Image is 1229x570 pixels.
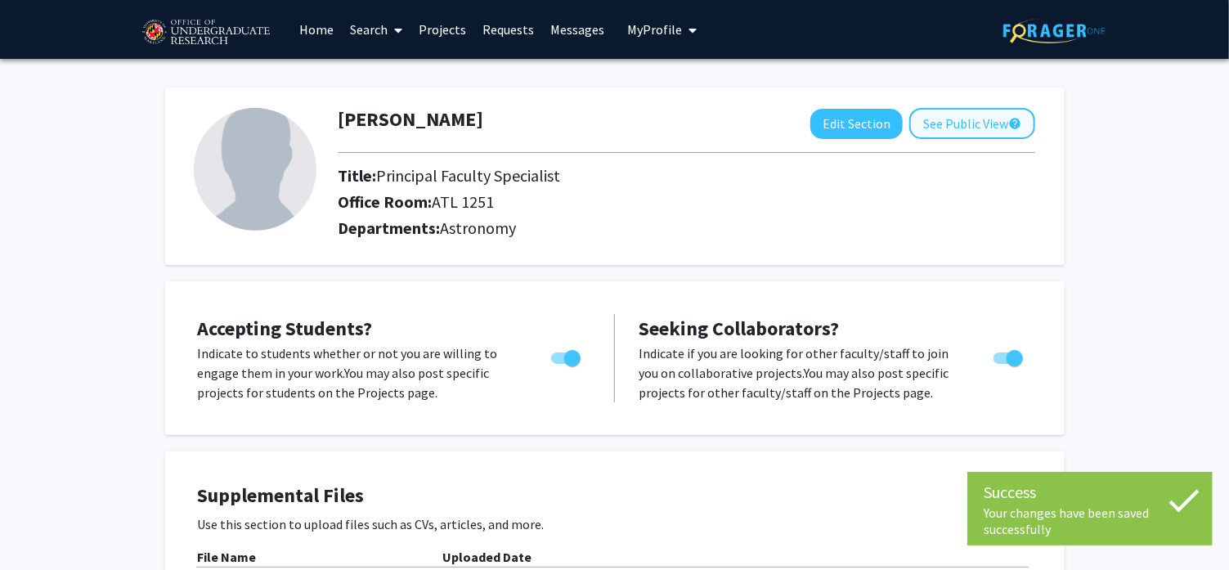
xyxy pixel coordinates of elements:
div: Your changes have been saved successfully [984,505,1196,537]
mat-icon: help [1008,114,1021,133]
h2: Office Room: [338,192,741,212]
span: Principal Faculty Specialist [376,165,560,186]
button: Edit Section [810,109,903,139]
img: ForagerOne Logo [1003,18,1106,43]
div: Toggle [987,343,1032,368]
iframe: Chat [12,496,70,558]
h4: Supplemental Files [198,484,1032,508]
p: Indicate to students whether or not you are willing to engage them in your work. You may also pos... [198,343,520,402]
span: Accepting Students? [198,316,373,341]
a: Messages [542,1,612,58]
span: ATL 1251 [432,191,494,212]
p: Use this section to upload files such as CVs, articles, and more. [198,514,1032,534]
a: Home [291,1,342,58]
a: Requests [474,1,542,58]
a: Search [342,1,410,58]
div: Toggle [545,343,590,368]
h2: Title: [338,166,741,186]
p: Indicate if you are looking for other faculty/staff to join you on collaborative projects. You ma... [639,343,962,402]
a: Projects [410,1,474,58]
b: File Name [198,549,257,565]
img: Profile Picture [194,108,316,231]
div: Success [984,480,1196,505]
span: My Profile [627,21,682,38]
h2: Departments: [325,218,1047,238]
span: Seeking Collaborators? [639,316,840,341]
h1: [PERSON_NAME] [338,108,483,132]
span: Astronomy [440,218,516,238]
button: See Public View [909,108,1035,139]
img: University of Maryland Logo [137,12,275,53]
b: Uploaded Date [443,549,532,565]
